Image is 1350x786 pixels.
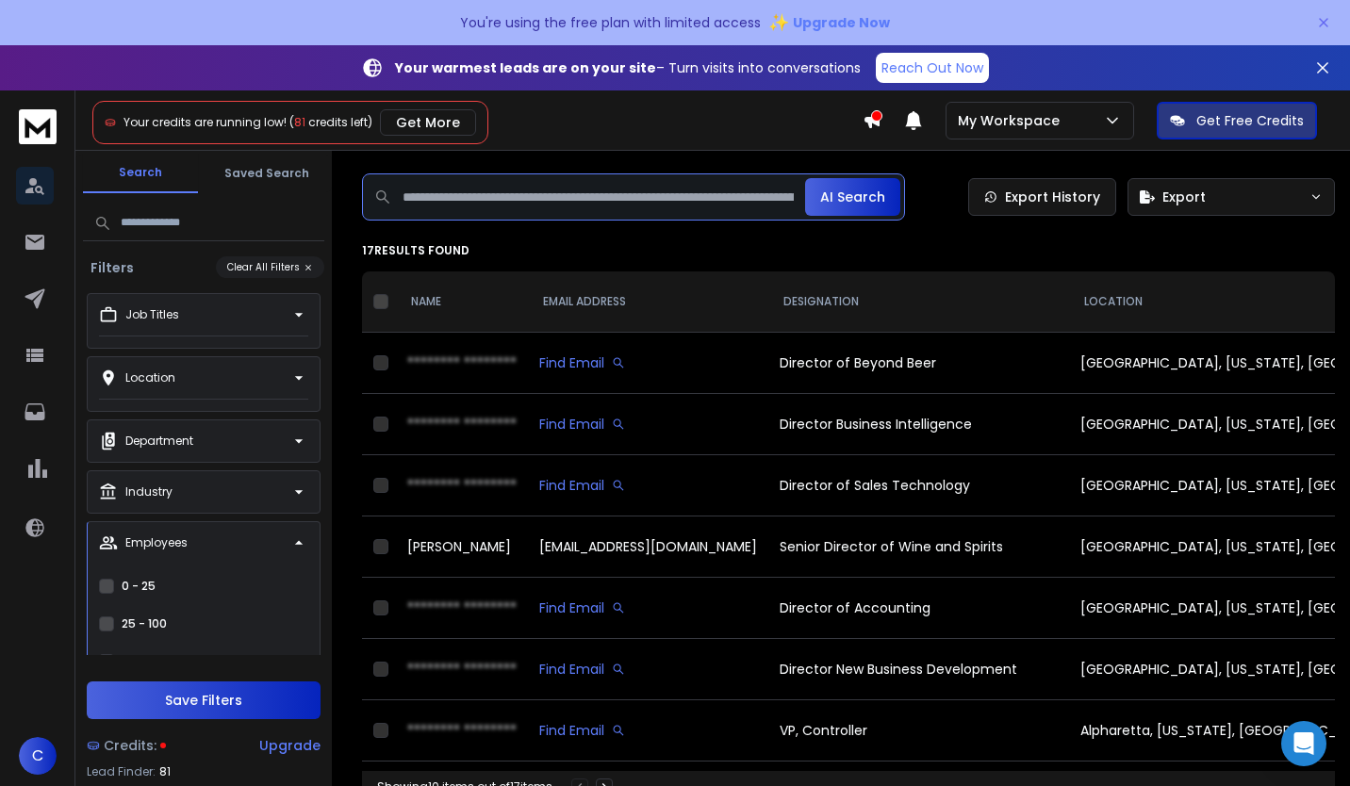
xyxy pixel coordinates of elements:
[87,681,321,719] button: Save Filters
[19,737,57,775] button: C
[793,13,890,32] span: Upgrade Now
[125,370,175,385] p: Location
[1196,111,1304,130] p: Get Free Credits
[83,258,141,277] h3: Filters
[539,476,757,495] div: Find Email
[1162,188,1206,206] span: Export
[539,721,757,740] div: Find Email
[460,13,761,32] p: You're using the free plan with limited access
[362,243,1335,258] p: 17 results found
[768,455,1069,516] td: Director of Sales Technology
[396,271,528,333] th: NAME
[805,178,900,216] button: AI Search
[395,58,656,77] strong: Your warmest leads are on your site
[259,736,321,755] div: Upgrade
[881,58,983,77] p: Reach Out Now
[122,579,156,594] label: 0 - 25
[1157,102,1317,139] button: Get Free Credits
[83,154,198,193] button: Search
[528,271,768,333] th: EMAIL ADDRESS
[19,109,57,144] img: logo
[768,578,1069,639] td: Director of Accounting
[125,535,188,550] p: Employees
[122,616,167,631] label: 25 - 100
[768,271,1069,333] th: DESIGNATION
[87,727,321,764] a: Credits:Upgrade
[407,537,511,556] span: [PERSON_NAME]
[380,109,476,136] button: Get More
[159,764,171,779] span: 81
[104,736,156,755] span: Credits:
[968,178,1116,216] a: Export History
[768,4,890,41] button: ✨Upgrade Now
[768,9,789,36] span: ✨
[539,598,757,617] div: Find Email
[216,256,324,278] button: Clear All Filters
[87,764,156,779] p: Lead Finder:
[1281,721,1326,766] div: Open Intercom Messenger
[125,434,193,449] p: Department
[123,114,287,130] span: Your credits are running low!
[289,114,372,130] span: ( credits left)
[539,660,757,679] div: Find Email
[768,700,1069,761] td: VP, Controller
[958,111,1067,130] p: My Workspace
[539,537,757,556] div: [EMAIL_ADDRESS][DOMAIN_NAME]
[294,114,305,130] span: 81
[768,516,1069,578] td: Senior Director of Wine and Spirits
[125,307,179,322] p: Job Titles
[768,639,1069,700] td: Director New Business Development
[539,415,757,434] div: Find Email
[209,155,324,192] button: Saved Search
[768,333,1069,394] td: Director of Beyond Beer
[768,394,1069,455] td: Director Business Intelligence
[539,353,757,372] div: Find Email
[122,654,174,669] label: 100 - 250
[876,53,989,83] a: Reach Out Now
[125,484,173,499] p: Industry
[395,58,861,77] p: – Turn visits into conversations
